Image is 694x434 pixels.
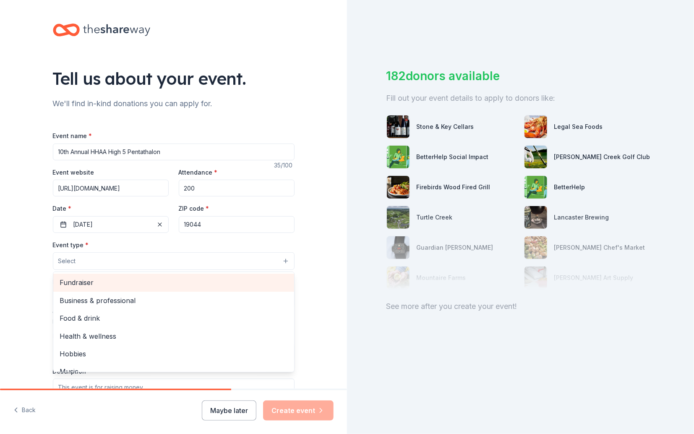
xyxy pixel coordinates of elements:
span: Hobbies [60,348,287,359]
span: Food & drink [60,313,287,324]
span: Music [60,366,287,377]
span: Business & professional [60,295,287,306]
span: Health & wellness [60,331,287,342]
button: Select [53,252,295,270]
span: Select [58,256,76,266]
div: Select [53,272,295,372]
span: Fundraiser [60,277,287,288]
